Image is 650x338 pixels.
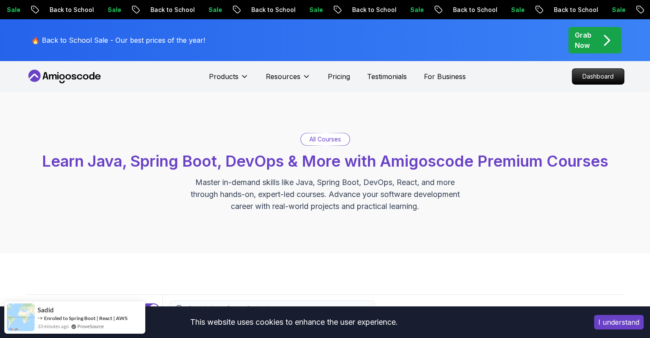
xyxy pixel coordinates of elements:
[266,71,311,88] button: Resources
[547,6,605,14] p: Back to School
[572,68,624,85] a: Dashboard
[42,152,608,170] span: Learn Java, Spring Boot, DevOps & More with Amigoscode Premium Courses
[575,30,591,50] p: Grab Now
[209,71,238,82] p: Products
[594,315,644,329] button: Accept cookies
[209,71,249,88] button: Products
[403,6,431,14] p: Sale
[182,176,469,212] p: Master in-demand skills like Java, Spring Boot, DevOps, React, and more through hands-on, expert-...
[44,315,127,321] a: Enroled to Spring Boot | React | AWS
[446,6,504,14] p: Back to School
[244,6,303,14] p: Back to School
[186,304,369,313] input: Search Java, React, Spring boot ...
[7,303,35,331] img: provesource social proof notification image
[303,6,330,14] p: Sale
[6,313,581,332] div: This website uses cookies to enhance the user experience.
[38,314,43,321] span: ->
[43,6,101,14] p: Back to School
[38,323,69,330] span: 33 minutes ago
[77,323,104,330] a: ProveSource
[202,6,229,14] p: Sale
[605,6,632,14] p: Sale
[101,6,128,14] p: Sale
[144,6,202,14] p: Back to School
[266,71,300,82] p: Resources
[345,6,403,14] p: Back to School
[572,69,624,84] p: Dashboard
[31,35,205,45] p: 🔥 Back to School Sale - Our best prices of the year!
[309,135,341,144] p: All Courses
[424,71,466,82] a: For Business
[367,71,407,82] a: Testimonials
[504,6,532,14] p: Sale
[38,306,54,314] span: Sadid
[328,71,350,82] a: Pricing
